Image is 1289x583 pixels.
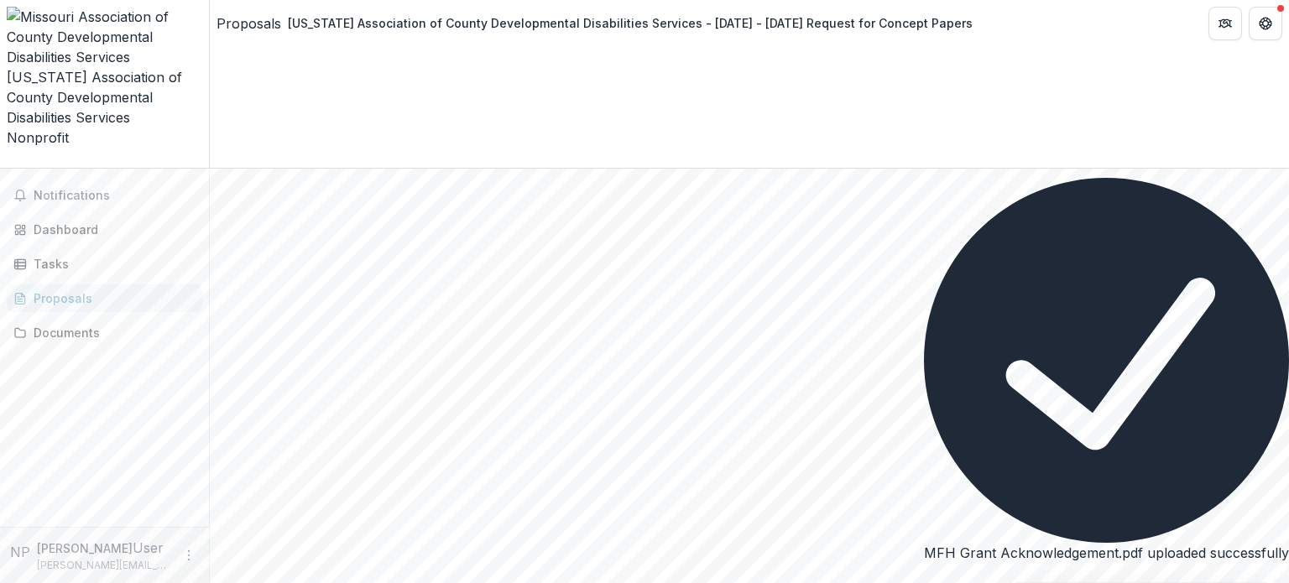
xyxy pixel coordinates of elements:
[7,319,202,346] a: Documents
[34,324,189,341] div: Documents
[179,545,199,565] button: More
[34,189,196,203] span: Notifications
[7,182,202,209] button: Notifications
[10,542,30,562] div: Nancy Pennington
[288,14,973,32] div: [US_STATE] Association of County Developmental Disabilities Services - [DATE] - [DATE] Request fo...
[217,11,979,35] nav: breadcrumb
[7,284,202,312] a: Proposals
[217,13,281,34] a: Proposals
[7,250,202,278] a: Tasks
[1208,7,1242,40] button: Partners
[7,129,69,146] span: Nonprofit
[7,7,202,67] img: Missouri Association of County Developmental Disabilities Services
[37,558,172,573] p: [PERSON_NAME][EMAIL_ADDRESS][DOMAIN_NAME]
[1249,7,1282,40] button: Get Help
[34,221,189,238] div: Dashboard
[34,255,189,273] div: Tasks
[7,67,202,128] div: [US_STATE] Association of County Developmental Disabilities Services
[34,289,189,307] div: Proposals
[133,538,164,558] p: User
[37,539,133,557] p: [PERSON_NAME]
[7,216,202,243] a: Dashboard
